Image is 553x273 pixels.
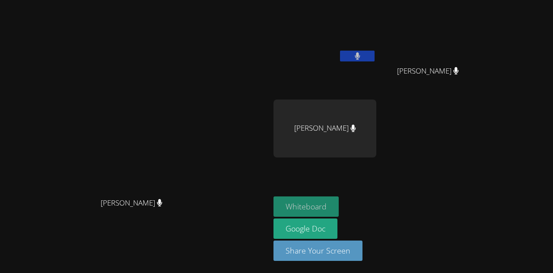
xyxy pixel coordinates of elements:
span: [PERSON_NAME] [397,65,459,77]
button: Share Your Screen [273,241,362,261]
span: [PERSON_NAME] [101,197,162,209]
button: Whiteboard [273,196,339,217]
div: [PERSON_NAME] [273,100,376,157]
a: Google Doc [273,218,337,239]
